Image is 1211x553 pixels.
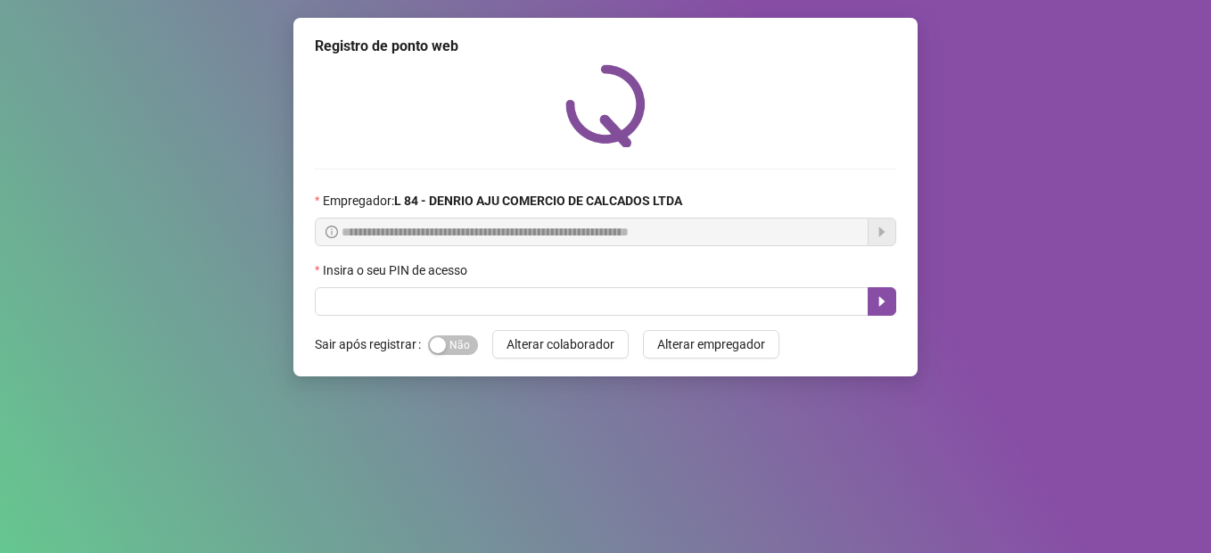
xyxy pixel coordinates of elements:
[565,64,646,147] img: QRPoint
[394,194,682,208] strong: L 84 - DENRIO AJU COMERCIO DE CALCADOS LTDA
[315,330,428,359] label: Sair após registrar
[323,191,682,210] span: Empregador :
[643,330,779,359] button: Alterar empregador
[492,330,629,359] button: Alterar colaborador
[325,226,338,238] span: info-circle
[657,334,765,354] span: Alterar empregador
[875,294,889,309] span: caret-right
[507,334,614,354] span: Alterar colaborador
[315,36,896,57] div: Registro de ponto web
[315,260,479,280] label: Insira o seu PIN de acesso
